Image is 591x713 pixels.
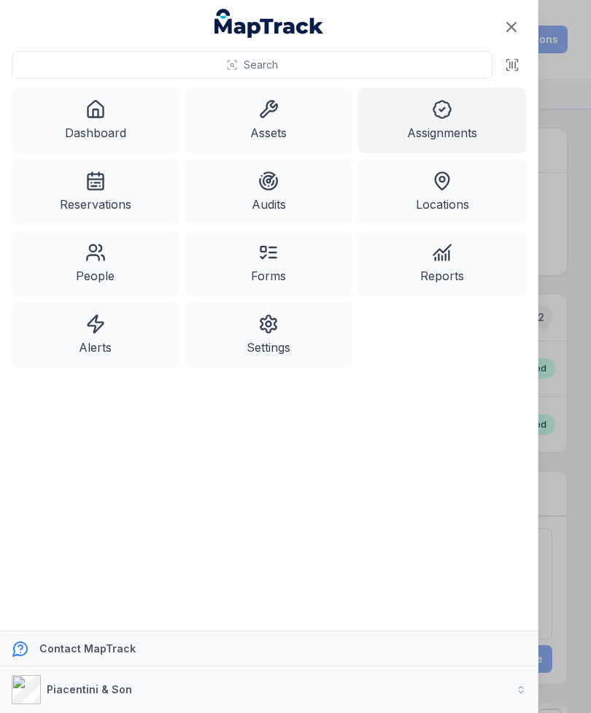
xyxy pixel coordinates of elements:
[12,302,179,368] a: Alerts
[12,159,179,225] a: Reservations
[496,12,527,42] button: Close navigation
[12,231,179,296] a: People
[185,88,353,153] a: Assets
[47,683,132,695] strong: Piacentini & Son
[358,159,526,225] a: Locations
[185,302,353,368] a: Settings
[39,642,136,655] strong: Contact MapTrack
[244,58,278,72] span: Search
[358,231,526,296] a: Reports
[185,159,353,225] a: Audits
[358,88,526,153] a: Assignments
[185,231,353,296] a: Forms
[12,51,492,79] button: Search
[12,88,179,153] a: Dashboard
[215,9,324,38] a: MapTrack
